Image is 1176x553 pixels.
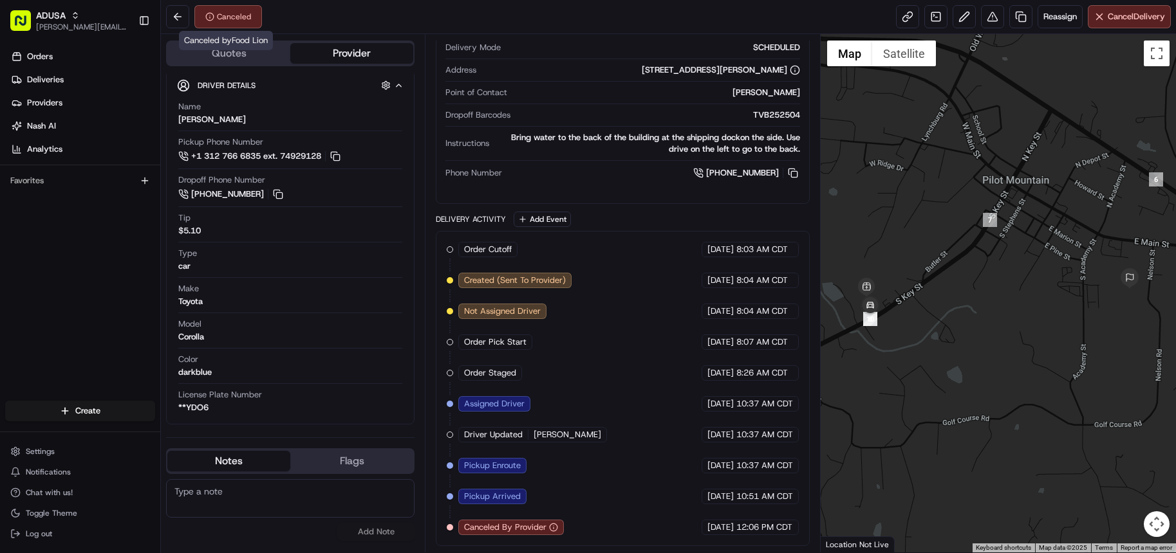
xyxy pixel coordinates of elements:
button: [PERSON_NAME][EMAIL_ADDRESS][PERSON_NAME][DOMAIN_NAME] [36,22,128,32]
span: API Documentation [122,186,207,199]
a: 💻API Documentation [104,181,212,204]
button: Notes [167,451,290,471]
span: Address [445,64,476,76]
span: Nash AI [27,120,56,132]
div: 6 [1149,172,1163,186]
span: Notifications [26,467,71,477]
div: Favorites [5,170,155,191]
div: Start new chat [44,123,211,136]
span: Settings [26,446,55,457]
button: Add Event [514,212,571,227]
button: Create [5,401,155,421]
span: 10:51 AM CDT [736,491,793,502]
a: 📗Knowledge Base [8,181,104,204]
div: 💻 [109,188,119,198]
a: Analytics [5,139,160,159]
span: [DATE] [707,275,734,286]
button: Keyboard shortcuts [976,543,1031,552]
span: License Plate Number [178,389,262,401]
a: Orders [5,46,160,67]
button: Show satellite imagery [872,41,936,66]
img: 1736555255976-a54dd68f-1ca7-489b-9aae-adbdc363a1c4 [13,123,36,146]
span: Model [178,318,201,330]
span: [PHONE_NUMBER] [191,188,264,200]
button: CancelDelivery [1088,5,1171,28]
div: [STREET_ADDRESS][PERSON_NAME] [642,64,800,76]
button: ADUSA [36,9,66,22]
div: [PERSON_NAME] [178,114,246,125]
div: Delivery Activity [436,214,506,224]
a: [PHONE_NUMBER] [693,166,800,180]
a: Nash AI [5,116,160,136]
img: Nash [13,13,39,39]
span: 8:04 AM CDT [736,305,788,317]
span: Canceled by Food Lion [184,35,268,46]
div: Bring water to the back of the building at the shipping dockon the side. Use drive on the left to... [494,132,800,155]
a: Terms (opens in new tab) [1095,544,1113,551]
span: Log out [26,529,52,539]
button: Show street map [827,41,872,66]
p: Welcome 👋 [13,51,234,72]
span: Order Staged [464,367,516,379]
span: Toggle Theme [26,508,77,518]
span: 8:26 AM CDT [736,367,788,379]
span: [DATE] [707,521,734,533]
span: 12:06 PM CDT [736,521,792,533]
span: Orders [27,51,53,62]
button: Quotes [167,43,290,64]
span: +1 312 766 6835 ext. 74929128 [191,150,321,162]
div: We're available if you need us! [44,136,163,146]
img: Google [824,536,866,552]
span: Pickup Enroute [464,460,521,471]
span: Not Assigned Driver [464,305,541,317]
span: [DATE] [707,491,734,502]
span: Point of Contact [445,87,507,98]
span: Providers [27,97,62,109]
span: 8:07 AM CDT [736,336,788,348]
button: Canceled [194,5,262,28]
div: car [178,260,191,272]
button: Flags [290,451,413,471]
a: +1 312 766 6835 ext. 74929128 [178,149,342,163]
span: Reassign [1043,11,1077,23]
span: [DATE] [707,367,734,379]
div: TVB252504 [516,109,800,121]
button: Log out [5,525,155,543]
span: Instructions [445,138,489,149]
span: [PERSON_NAME] [534,429,601,440]
button: [PHONE_NUMBER] [178,187,285,201]
button: Toggle Theme [5,504,155,522]
span: Deliveries [27,74,64,86]
div: Toyota [178,296,203,307]
button: Notifications [5,463,155,481]
span: Analytics [27,143,62,155]
span: 10:37 AM CDT [736,460,793,471]
span: 8:04 AM CDT [736,275,788,286]
span: Pickup Phone Number [178,136,263,148]
a: Powered byPylon [91,217,156,228]
span: Driver Details [198,80,256,91]
span: Driver Updated [464,429,523,440]
span: Pickup Arrived [464,491,521,502]
a: Providers [5,93,160,113]
button: Driver Details [177,75,404,96]
span: Map data ©2025 [1039,544,1087,551]
a: Report a map error [1121,544,1172,551]
button: Start new chat [219,127,234,142]
span: Created (Sent To Provider) [464,275,566,286]
button: Toggle fullscreen view [1144,41,1170,66]
span: Tip [178,212,191,224]
span: 8:03 AM CDT [736,244,788,255]
span: [DATE] [707,398,734,410]
span: Color [178,354,198,365]
span: Dropoff Phone Number [178,174,265,186]
input: Clear [33,83,212,96]
span: Create [75,405,100,417]
div: [PERSON_NAME] [512,87,800,98]
span: Order Pick Start [464,336,527,348]
button: Provider [290,43,413,64]
div: $5.10 [178,225,201,237]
